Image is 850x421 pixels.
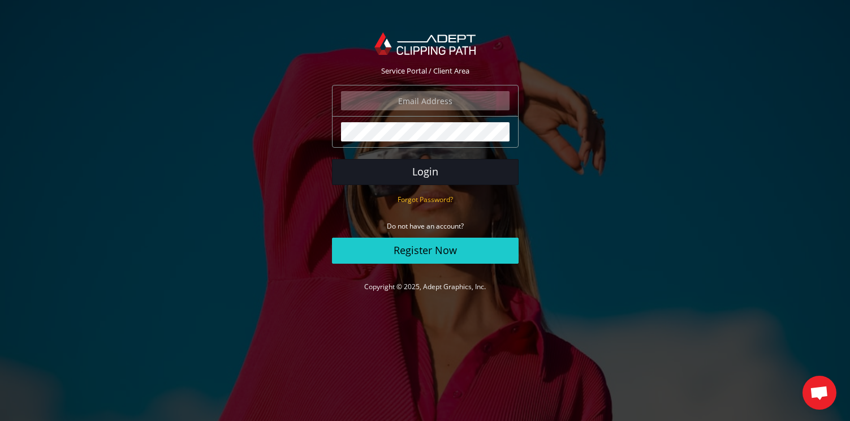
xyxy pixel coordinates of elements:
small: Do not have an account? [387,221,464,231]
a: Register Now [332,238,519,264]
small: Forgot Password? [398,195,453,204]
img: Adept Graphics [374,32,476,55]
button: Login [332,159,519,185]
a: Copyright © 2025, Adept Graphics, Inc. [364,282,486,291]
a: Forgot Password? [398,194,453,204]
input: Email Address [341,91,510,110]
span: Service Portal / Client Area [381,66,469,76]
a: Åben chat [802,376,836,410]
